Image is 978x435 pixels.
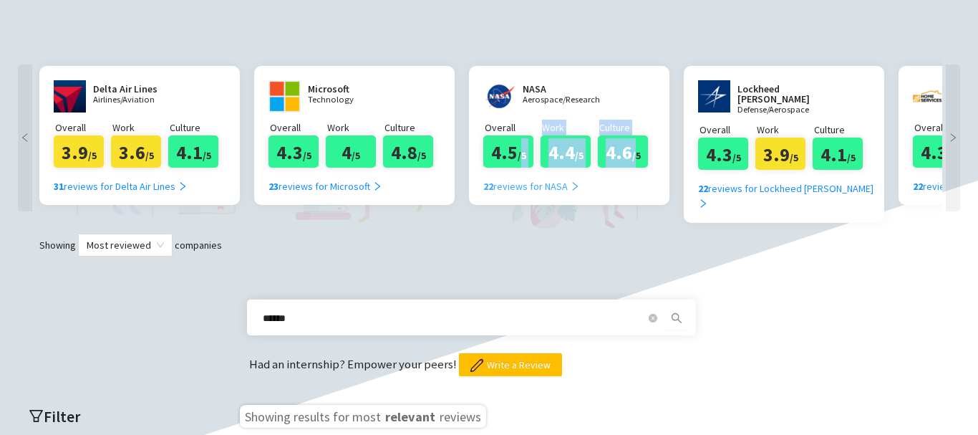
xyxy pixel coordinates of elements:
span: right [946,133,960,143]
p: Overall [485,120,541,135]
div: 4.5 [483,135,533,168]
b: 22 [913,180,923,193]
a: 23reviews for Microsoft right [268,168,382,194]
p: Culture [599,120,655,135]
div: 4.8 [383,135,433,168]
button: search [665,307,688,330]
p: Airlines/Aviation [93,95,179,105]
a: 31reviews for Delta Air Lines right [54,168,188,194]
p: Culture [814,122,870,138]
span: relevant [384,406,437,424]
div: Showing companies [14,234,964,257]
b: 22 [483,180,493,193]
span: /5 [518,149,526,162]
h2: Delta Air Lines [93,84,179,94]
p: Overall [270,120,326,135]
p: Culture [384,120,440,135]
span: left [18,133,32,143]
p: Work [542,120,598,135]
span: right [372,181,382,191]
span: filter [29,408,44,424]
b: 22 [698,182,708,195]
span: search [666,312,687,324]
h2: Lockheed [PERSON_NAME] [737,84,845,104]
span: /5 [352,149,360,162]
div: 4.1 [168,135,218,168]
div: 4.4 [541,135,591,168]
div: 4.6 [598,135,648,168]
b: 31 [54,180,64,193]
span: Most reviewed [87,234,164,256]
img: www.microsoft.com [268,80,301,113]
p: Work [327,120,383,135]
a: 22reviews for NASA right [483,168,580,194]
h2: Filter [29,405,215,429]
p: Aerospace/Research [523,95,609,105]
div: 4.3 [268,135,319,168]
span: /5 [732,151,741,164]
span: /5 [303,149,311,162]
button: Write a Review [459,353,562,376]
span: /5 [790,151,798,164]
span: /5 [417,149,426,162]
b: 23 [268,180,279,193]
div: reviews for NASA [483,178,580,194]
div: reviews for Lockheed [PERSON_NAME] [698,181,881,212]
span: /5 [847,151,856,164]
div: 4 [326,135,376,168]
span: /5 [203,149,211,162]
div: 3.9 [755,138,805,170]
span: Write a Review [487,357,551,373]
img: pencil.png [470,359,483,372]
span: /5 [632,149,641,162]
a: 22reviews for Lockheed [PERSON_NAME] right [698,170,881,212]
span: /5 [145,149,154,162]
h2: NASA [523,84,609,94]
span: right [178,181,188,191]
div: reviews for Microsoft [268,178,382,194]
h2: Microsoft [308,84,394,94]
p: Work [757,122,813,138]
p: Overall [55,120,111,135]
span: close-circle [649,314,657,322]
span: right [570,181,580,191]
p: Technology [308,95,394,105]
div: 4.1 [813,138,863,170]
p: Overall [914,120,970,135]
p: Overall [699,122,755,138]
div: 3.6 [111,135,161,168]
img: nasa.gov [483,80,515,113]
div: reviews for Delta Air Lines [54,178,188,194]
span: right [698,199,708,209]
div: 4.3 [698,138,748,170]
p: Culture [170,120,226,135]
p: Work [112,120,168,135]
span: /5 [575,149,584,162]
span: Had an internship? Empower your peers! [249,356,459,372]
p: Defense/Aerospace [737,105,845,115]
img: www.lockheedmartin.com [698,80,730,113]
h3: Showing results for most reviews [240,405,486,428]
div: 3.9 [54,135,104,168]
div: 4.3 [913,135,963,168]
span: /5 [88,149,97,162]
